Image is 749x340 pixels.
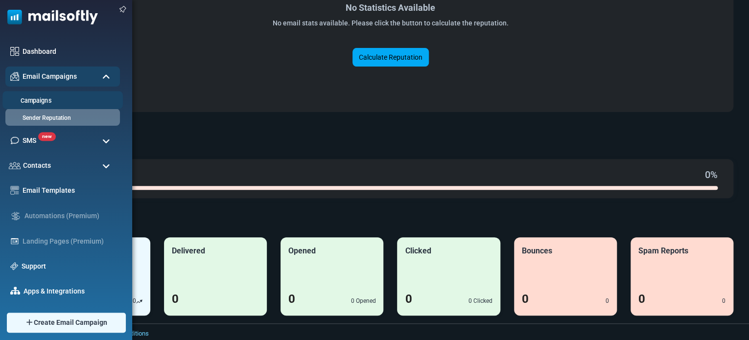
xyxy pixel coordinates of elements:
a: Calculate Reputation [352,48,429,67]
span: 0 [705,169,710,181]
span: 0 Opened [351,296,375,305]
span: 0 [638,290,645,308]
span: 0 [606,297,609,304]
span: 0 [722,297,726,304]
span: 0 [405,290,412,308]
span: 0 [522,290,529,308]
span: 0 [133,296,142,305]
span: Bounces [522,246,552,255]
img: landing_pages.svg [10,237,19,246]
span: Contacts [23,160,51,171]
span: Spam Reports [638,246,688,255]
img: contacts-icon.svg [9,162,21,169]
a: Email Templates [23,185,115,196]
span: 0 [172,290,179,308]
p: No email stats available. Please click the button to calculate the reputation. [273,18,509,28]
span: Opened [288,246,316,255]
span: SMS [23,136,36,146]
p: No Statistics Available [346,1,435,14]
span: 0 Clicked [468,297,492,304]
img: campaigns-icon.png [10,72,19,81]
img: dashboard-icon.svg [10,47,19,56]
img: sms-icon.png [10,136,19,145]
a: Support [22,261,115,272]
span: new [38,132,56,141]
a: Campaigns [2,96,120,106]
a: Sender Reputation [5,113,117,122]
span: Email Campaigns [23,71,77,82]
a: Dashboard [23,46,115,57]
img: support-icon.svg [10,262,18,270]
span: 0 [288,290,295,308]
a: Apps & Integrations [23,286,115,296]
span: Delivered [172,246,205,255]
span: Clicked [405,246,431,255]
img: email-templates-icon.svg [10,186,19,195]
span: % [705,167,718,182]
span: Create Email Campaign [34,317,107,328]
img: workflow.svg [10,210,21,222]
